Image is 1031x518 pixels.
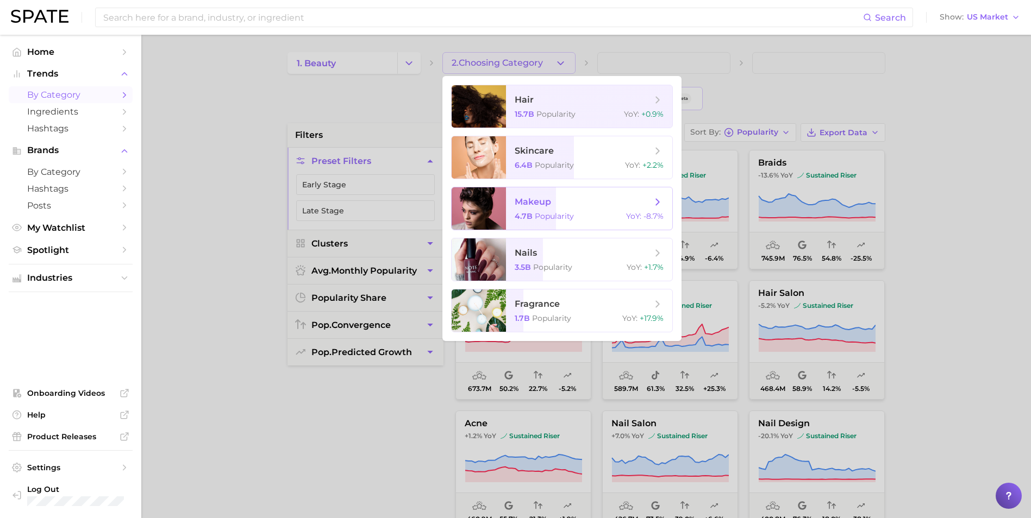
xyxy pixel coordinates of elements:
span: +1.7% [644,262,664,272]
span: Onboarding Videos [27,388,114,398]
span: fragrance [515,299,560,309]
a: Home [9,43,133,60]
span: YoY : [627,262,642,272]
span: Log Out [27,484,124,494]
span: Industries [27,273,114,283]
span: +0.9% [641,109,664,119]
span: 1.7b [515,313,530,323]
span: -8.7% [643,211,664,221]
span: YoY : [622,313,638,323]
span: YoY : [625,160,640,170]
img: SPATE [11,10,68,23]
a: by Category [9,163,133,180]
ul: 2.Choosing Category [442,76,682,341]
span: by Category [27,167,114,177]
span: Hashtags [27,123,114,134]
a: Ingredients [9,103,133,120]
a: My Watchlist [9,219,133,236]
span: nails [515,248,537,258]
span: +17.9% [640,313,664,323]
button: Trends [9,66,133,82]
span: by Category [27,90,114,100]
span: Home [27,47,114,57]
span: Popularity [535,160,574,170]
button: ShowUS Market [937,10,1023,24]
span: Popularity [532,313,571,323]
span: 3.5b [515,262,531,272]
a: by Category [9,86,133,103]
span: US Market [967,14,1008,20]
button: Industries [9,270,133,286]
input: Search here for a brand, industry, or ingredient [102,8,863,27]
span: Popularity [535,211,574,221]
span: YoY : [626,211,641,221]
span: +2.2% [642,160,664,170]
span: makeup [515,197,551,207]
span: Show [940,14,964,20]
span: Posts [27,200,114,211]
span: 4.7b [515,211,533,221]
a: Spotlight [9,242,133,258]
span: Settings [27,463,114,472]
a: Posts [9,197,133,214]
span: YoY : [624,109,639,119]
span: Spotlight [27,245,114,255]
span: skincare [515,146,554,156]
span: Popularity [536,109,576,119]
span: Hashtags [27,184,114,194]
a: Help [9,407,133,423]
span: 6.4b [515,160,533,170]
span: Search [875,12,906,23]
span: 15.7b [515,109,534,119]
span: My Watchlist [27,223,114,233]
a: Product Releases [9,428,133,445]
button: Brands [9,142,133,159]
a: Hashtags [9,120,133,137]
span: hair [515,94,534,105]
span: Ingredients [27,106,114,117]
span: Trends [27,69,114,79]
span: Popularity [533,262,572,272]
a: Hashtags [9,180,133,197]
a: Log out. Currently logged in with e-mail CSnow@ulta.com. [9,481,133,509]
span: Product Releases [27,432,114,441]
a: Settings [9,459,133,476]
a: Onboarding Videos [9,385,133,401]
span: Help [27,410,114,420]
span: Brands [27,146,114,155]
